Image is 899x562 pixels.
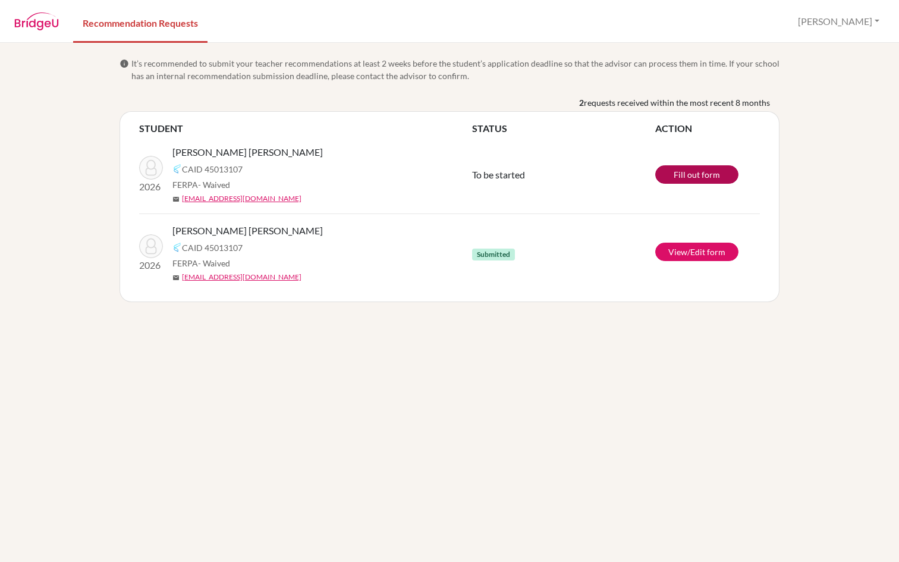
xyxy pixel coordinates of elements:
span: It’s recommended to submit your teacher recommendations at least 2 weeks before the student’s app... [131,57,779,82]
span: mail [172,196,180,203]
span: CAID 45013107 [182,163,243,175]
span: FERPA [172,257,230,269]
th: ACTION [655,121,760,136]
img: BridgeU logo [14,12,59,30]
img: Gutierrez Angulo, Andrea [139,156,163,180]
p: 2026 [139,258,163,272]
span: [PERSON_NAME] [PERSON_NAME] [172,224,323,238]
span: mail [172,274,180,281]
span: - Waived [198,258,230,268]
th: STATUS [472,121,655,136]
span: CAID 45013107 [182,241,243,254]
img: Common App logo [172,164,182,174]
span: - Waived [198,180,230,190]
span: To be started [472,169,525,180]
img: Common App logo [172,243,182,252]
a: View/Edit form [655,243,738,261]
a: [EMAIL_ADDRESS][DOMAIN_NAME] [182,193,301,204]
a: Recommendation Requests [73,2,208,43]
p: 2026 [139,180,163,194]
span: FERPA [172,178,230,191]
th: STUDENT [139,121,472,136]
span: requests received within the most recent 8 months [584,96,770,109]
a: Fill out form [655,165,738,184]
button: [PERSON_NAME] [793,10,885,33]
span: Submitted [472,249,515,260]
img: Gutierrez Angulo, Andrea [139,234,163,258]
span: info [120,59,129,68]
span: [PERSON_NAME] [PERSON_NAME] [172,145,323,159]
a: [EMAIL_ADDRESS][DOMAIN_NAME] [182,272,301,282]
b: 2 [579,96,584,109]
